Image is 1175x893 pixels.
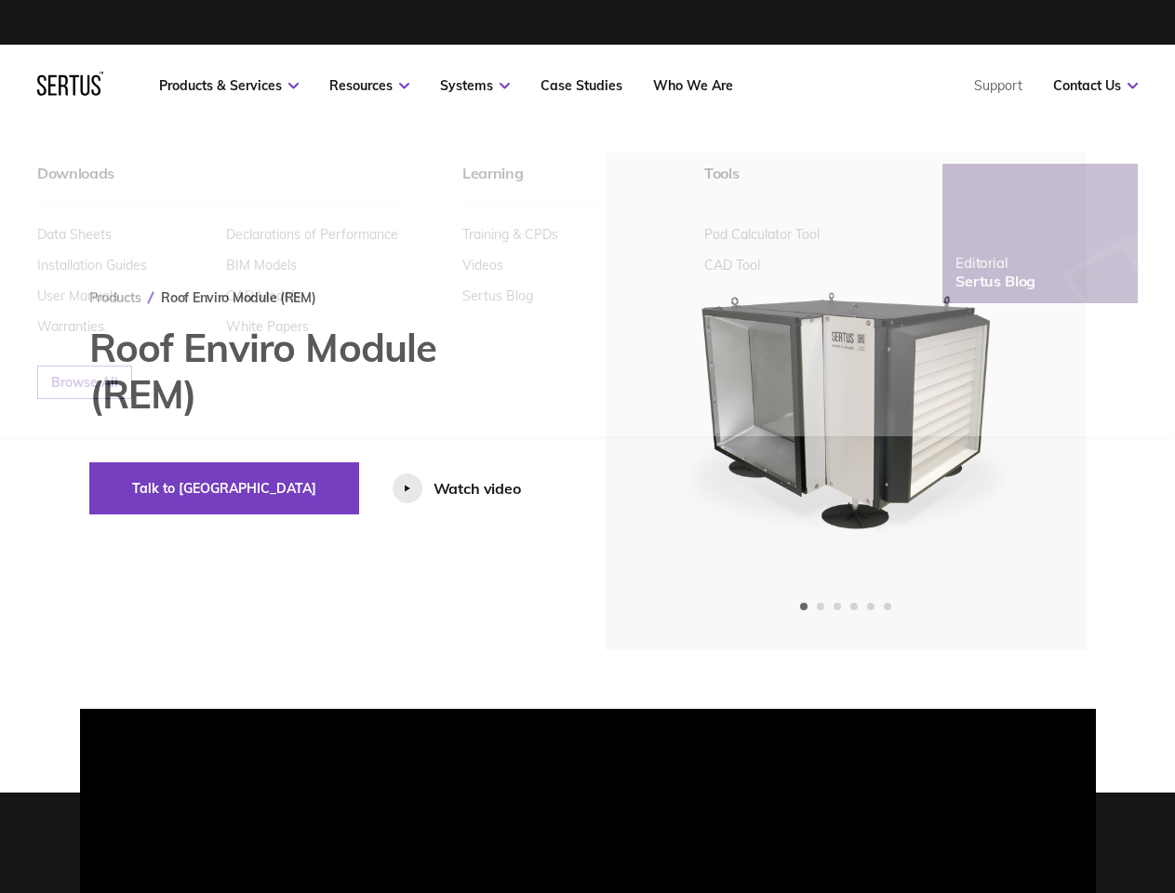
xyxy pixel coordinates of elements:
[226,257,297,273] a: BIM Models
[462,164,645,202] div: Learning
[226,287,300,304] a: CAD Models
[462,257,503,273] a: Videos
[89,462,359,514] button: Talk to [GEOGRAPHIC_DATA]
[834,603,841,610] span: Go to slide 3
[37,318,104,335] a: Warranties
[541,77,622,94] a: Case Studies
[37,226,112,243] a: Data Sheets
[884,603,891,610] span: Go to slide 6
[955,254,1035,272] div: Editorial
[1053,77,1138,94] a: Contact Us
[226,318,309,335] a: White Papers
[974,77,1022,94] a: Support
[440,77,510,94] a: Systems
[704,164,887,202] div: Tools
[226,226,398,243] a: Declarations of Performance
[37,287,119,304] a: User Manuals
[159,77,299,94] a: Products & Services
[942,164,1138,303] a: EditorialSertus Blog
[955,272,1035,290] div: Sertus Blog
[329,77,409,94] a: Resources
[867,603,875,610] span: Go to slide 5
[462,226,558,243] a: Training & CPDs
[462,287,533,304] a: Sertus Blog
[840,677,1175,893] iframe: Chat Widget
[850,603,858,610] span: Go to slide 4
[817,603,824,610] span: Go to slide 2
[37,366,132,399] a: Browse All
[704,226,820,243] a: Pod Calculator Tool
[434,479,521,498] div: Watch video
[37,257,147,273] a: Installation Guides
[37,164,402,202] div: Downloads
[704,257,760,273] a: CAD Tool
[653,77,733,94] a: Who We Are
